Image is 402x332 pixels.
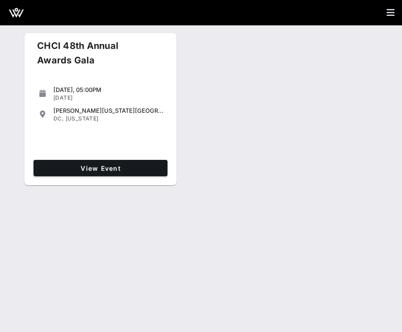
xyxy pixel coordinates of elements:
div: CHCI 48th Annual Awards Gala [30,38,158,75]
div: [DATE], 05:00PM [53,86,164,93]
a: View Event [33,160,167,176]
div: [PERSON_NAME][US_STATE][GEOGRAPHIC_DATA] [53,107,164,114]
span: [US_STATE] [66,115,99,122]
span: View Event [37,164,164,172]
div: [DATE] [53,94,164,101]
span: DC, [53,115,64,122]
